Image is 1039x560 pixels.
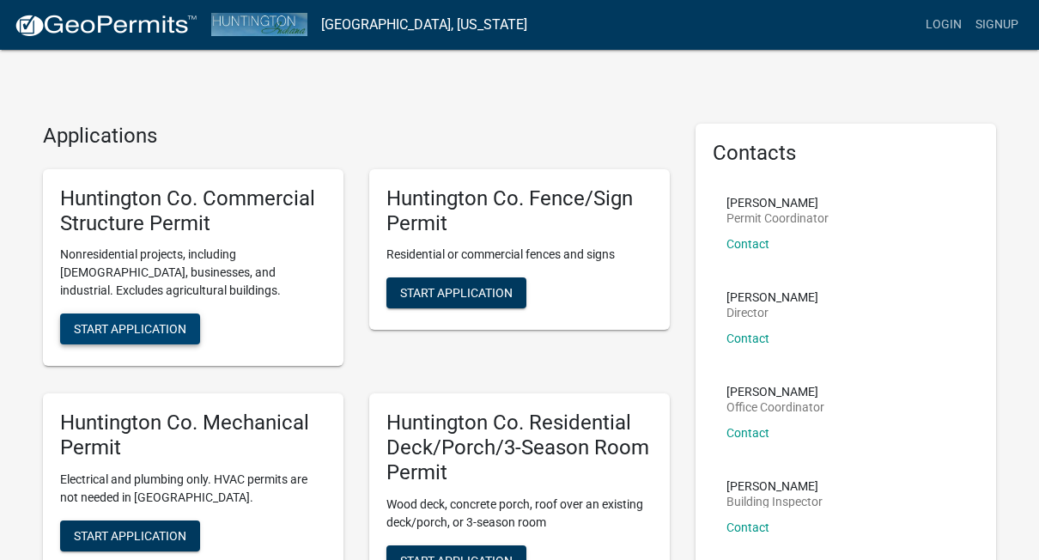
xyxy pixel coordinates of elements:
[60,186,326,236] h5: Huntington Co. Commercial Structure Permit
[726,401,824,413] p: Office Coordinator
[726,291,818,303] p: [PERSON_NAME]
[919,9,969,41] a: Login
[726,237,769,251] a: Contact
[969,9,1025,41] a: Signup
[60,246,326,300] p: Nonresidential projects, including [DEMOGRAPHIC_DATA], businesses, and industrial. Excludes agric...
[386,277,526,308] button: Start Application
[60,520,200,551] button: Start Application
[74,322,186,336] span: Start Application
[74,528,186,542] span: Start Application
[726,212,829,224] p: Permit Coordinator
[60,471,326,507] p: Electrical and plumbing only. HVAC permits are not needed in [GEOGRAPHIC_DATA].
[60,313,200,344] button: Start Application
[726,197,829,209] p: [PERSON_NAME]
[726,496,823,508] p: Building Inspector
[211,13,307,36] img: Huntington County, Indiana
[60,411,326,460] h5: Huntington Co. Mechanical Permit
[386,411,653,484] h5: Huntington Co. Residential Deck/Porch/3-Season Room Permit
[726,386,824,398] p: [PERSON_NAME]
[386,246,653,264] p: Residential or commercial fences and signs
[726,307,818,319] p: Director
[386,496,653,532] p: Wood deck, concrete porch, roof over an existing deck/porch, or 3-season room
[726,426,769,440] a: Contact
[386,186,653,236] h5: Huntington Co. Fence/Sign Permit
[713,141,979,166] h5: Contacts
[400,286,513,300] span: Start Application
[321,10,527,40] a: [GEOGRAPHIC_DATA], [US_STATE]
[726,480,823,492] p: [PERSON_NAME]
[43,124,670,149] h4: Applications
[726,520,769,534] a: Contact
[726,332,769,345] a: Contact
